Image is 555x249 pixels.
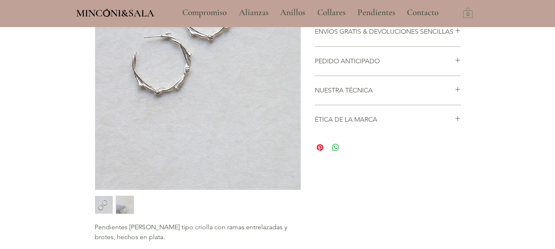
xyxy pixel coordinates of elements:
[76,5,154,19] a: MINCONI&SALA
[353,2,399,23] p: Pendientes
[315,115,461,124] button: ÉTICA DE LA MARCA
[235,2,273,23] p: Alianzas
[313,2,350,23] p: Collares
[315,86,455,95] h2: NUESTRA TÉCNICA
[463,7,473,18] a: Carrito con 0 ítems
[467,12,469,18] text: 0
[95,196,113,214] img: Miniatura: Pendientes de aro Oníricos en plata
[160,2,461,23] nav: Sitio
[315,86,461,95] button: NUESTRA TÉCNICA
[315,115,455,124] h2: ÉTICA DE LA MARCA
[176,2,233,23] a: Compromiso
[315,143,325,152] a: Pin en Pinterest
[233,2,274,23] a: Alianzas
[178,2,231,23] p: Compromiso
[116,196,134,214] div: 2 / 2
[95,222,300,242] p: Pendientes [PERSON_NAME] tipo criolla con ramas entrelazadas y brotes, hechos en plata.
[315,27,461,36] button: ENVÍOS GRATIS & DEVOLUCIONES SENCILLAS
[403,2,443,23] p: Contacto
[331,143,341,152] a: Compartir en WhatsApp
[351,2,401,23] a: Pendientes
[95,196,113,214] div: 1 / 2
[276,2,309,23] p: Anillos
[116,196,134,214] img: Miniatura: Pendientes de aro Oníricos en plata
[315,57,461,66] button: PEDIDO ANTICIPADO
[76,7,154,19] span: MINCONI&SALA
[103,9,110,17] img: Minconi Sala
[315,27,455,36] h2: ENVÍOS GRATIS & DEVOLUCIONES SENCILLAS
[401,2,445,23] a: Contacto
[311,2,351,23] a: Collares
[274,2,311,23] a: Anillos
[315,57,455,66] h2: PEDIDO ANTICIPADO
